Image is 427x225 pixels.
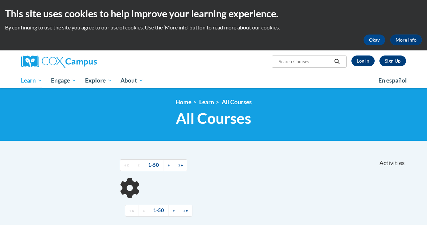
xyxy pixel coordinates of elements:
a: About [116,73,148,88]
img: Cox Campus [21,55,97,68]
span: «« [129,207,134,213]
a: Register [379,55,406,66]
a: Next [163,159,174,171]
p: By continuing to use the site you agree to our use of cookies. Use the ‘More info’ button to read... [5,24,422,31]
span: Learn [21,76,42,85]
div: Main menu [16,73,411,88]
a: Previous [133,159,144,171]
a: End [179,205,192,217]
a: All Courses [222,98,252,106]
a: Learn [199,98,214,106]
a: Learn [17,73,47,88]
a: Next [168,205,179,217]
a: Engage [47,73,81,88]
button: Search [332,58,342,66]
span: »» [178,162,183,168]
span: All Courses [176,109,251,127]
a: More Info [390,35,422,45]
button: Okay [364,35,385,45]
span: » [167,162,170,168]
a: Home [176,98,191,106]
a: Begining [125,205,138,217]
a: Previous [138,205,149,217]
input: Search Courses [278,58,332,66]
span: En español [378,77,407,84]
a: Log In [351,55,375,66]
h2: This site uses cookies to help improve your learning experience. [5,7,422,20]
span: Explore [85,76,112,85]
span: « [142,207,145,213]
span: »» [183,207,188,213]
span: » [172,207,175,213]
a: Begining [120,159,133,171]
a: 1-50 [149,205,168,217]
a: En español [374,73,411,88]
a: End [174,159,187,171]
a: Explore [81,73,116,88]
span: «« [124,162,129,168]
span: « [137,162,140,168]
span: Activities [379,159,405,167]
a: 1-50 [144,159,163,171]
span: About [121,76,143,85]
a: Cox Campus [21,55,143,68]
span: Engage [51,76,76,85]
